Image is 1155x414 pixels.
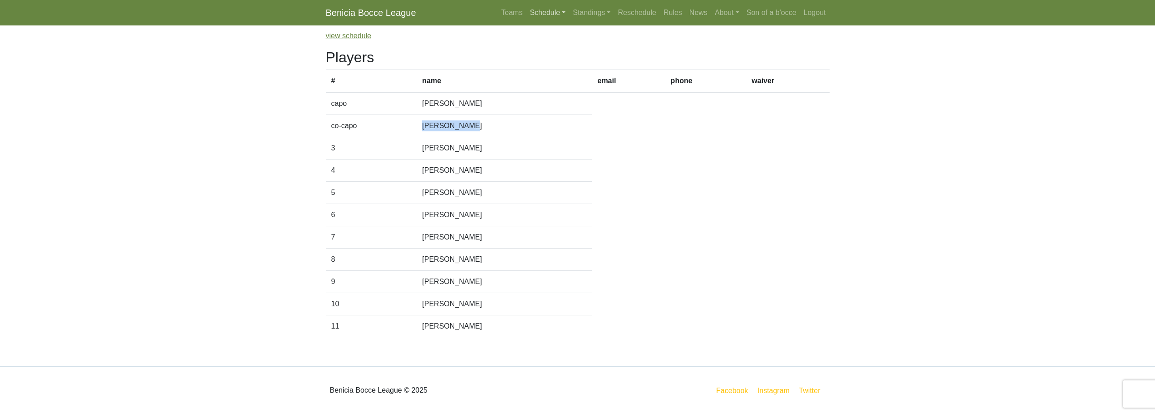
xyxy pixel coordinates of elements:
[326,137,417,160] td: 3
[660,4,686,22] a: Rules
[797,385,827,396] a: Twitter
[326,32,372,40] a: view schedule
[326,182,417,204] td: 5
[714,385,750,396] a: Facebook
[326,315,417,338] td: 11
[326,226,417,249] td: 7
[417,226,592,249] td: [PERSON_NAME]
[326,249,417,271] td: 8
[497,4,526,22] a: Teams
[417,293,592,315] td: [PERSON_NAME]
[326,271,417,293] td: 9
[417,160,592,182] td: [PERSON_NAME]
[417,70,592,93] th: name
[665,70,747,93] th: phone
[746,70,829,93] th: waiver
[743,4,800,22] a: Son of a b'occe
[417,137,592,160] td: [PERSON_NAME]
[417,271,592,293] td: [PERSON_NAME]
[326,115,417,137] td: co-capo
[686,4,711,22] a: News
[417,249,592,271] td: [PERSON_NAME]
[319,374,578,407] div: Benicia Bocce League © 2025
[326,293,417,315] td: 10
[417,204,592,226] td: [PERSON_NAME]
[417,115,592,137] td: [PERSON_NAME]
[711,4,743,22] a: About
[800,4,830,22] a: Logout
[756,385,791,396] a: Instagram
[326,49,830,66] h2: Players
[326,160,417,182] td: 4
[526,4,569,22] a: Schedule
[326,70,417,93] th: #
[326,4,416,22] a: Benicia Bocce League
[417,182,592,204] td: [PERSON_NAME]
[614,4,660,22] a: Reschedule
[569,4,614,22] a: Standings
[592,70,665,93] th: email
[326,204,417,226] td: 6
[417,315,592,338] td: [PERSON_NAME]
[326,92,417,115] td: capo
[417,92,592,115] td: [PERSON_NAME]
